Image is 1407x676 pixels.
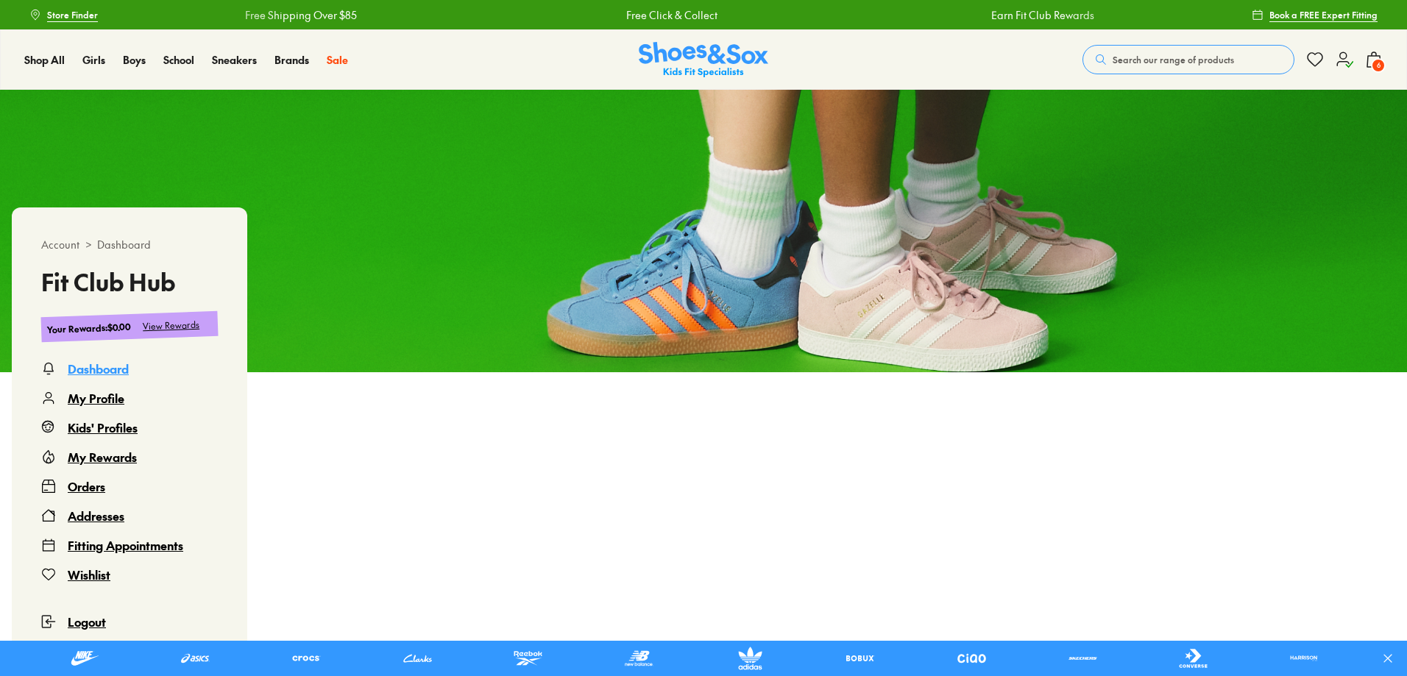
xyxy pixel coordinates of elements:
[24,52,65,68] a: Shop All
[68,613,106,630] span: Logout
[68,477,105,495] div: Orders
[143,318,200,333] div: View Rewards
[68,566,110,583] div: Wishlist
[68,536,183,554] div: Fitting Appointments
[41,389,218,407] a: My Profile
[68,419,138,436] div: Kids' Profiles
[47,8,98,21] span: Store Finder
[639,42,768,78] img: SNS_Logo_Responsive.svg
[1082,45,1294,74] button: Search our range of products
[163,52,194,68] a: School
[244,7,356,23] a: Free Shipping Over $85
[123,52,146,68] a: Boys
[41,360,218,377] a: Dashboard
[41,536,218,554] a: Fitting Appointments
[41,507,218,524] a: Addresses
[625,7,717,23] a: Free Click & Collect
[212,52,257,68] a: Sneakers
[41,448,218,466] a: My Rewards
[41,419,218,436] a: Kids' Profiles
[327,52,348,68] a: Sale
[639,42,768,78] a: Shoes & Sox
[97,237,151,252] span: Dashboard
[41,595,218,630] button: Logout
[47,320,132,336] div: Your Rewards : $0.00
[68,507,124,524] div: Addresses
[123,52,146,67] span: Boys
[68,360,129,377] div: Dashboard
[41,477,218,495] a: Orders
[274,52,309,68] a: Brands
[1269,8,1378,21] span: Book a FREE Expert Fitting
[41,566,218,583] a: Wishlist
[327,52,348,67] span: Sale
[41,270,218,293] h3: Fit Club Hub
[82,52,105,68] a: Girls
[1252,1,1378,28] a: Book a FREE Expert Fitting
[68,389,124,407] div: My Profile
[1365,43,1383,76] button: 6
[212,52,257,67] span: Sneakers
[82,52,105,67] span: Girls
[85,237,91,252] span: >
[990,7,1094,23] a: Earn Fit Club Rewards
[24,52,65,67] span: Shop All
[41,237,79,252] span: Account
[274,52,309,67] span: Brands
[163,52,194,67] span: School
[1371,58,1386,73] span: 6
[68,448,137,466] div: My Rewards
[1113,53,1234,66] span: Search our range of products
[29,1,98,28] a: Store Finder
